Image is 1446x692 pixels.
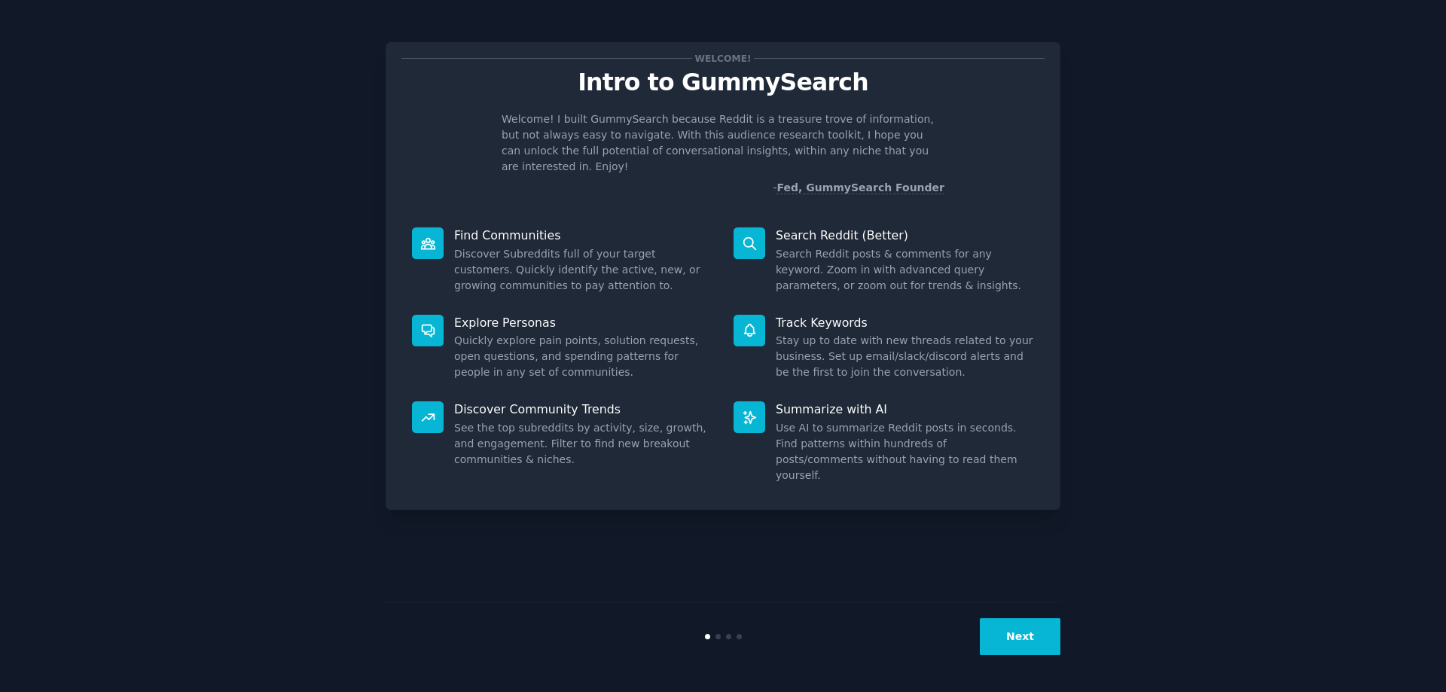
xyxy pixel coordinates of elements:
[401,69,1045,96] p: Intro to GummySearch
[454,315,712,331] p: Explore Personas
[454,420,712,468] dd: See the top subreddits by activity, size, growth, and engagement. Filter to find new breakout com...
[776,246,1034,294] dd: Search Reddit posts & comments for any keyword. Zoom in with advanced query parameters, or zoom o...
[773,180,944,196] div: -
[776,181,944,194] a: Fed, GummySearch Founder
[776,315,1034,331] p: Track Keywords
[776,227,1034,243] p: Search Reddit (Better)
[454,227,712,243] p: Find Communities
[776,333,1034,380] dd: Stay up to date with new threads related to your business. Set up email/slack/discord alerts and ...
[692,50,754,66] span: Welcome!
[454,333,712,380] dd: Quickly explore pain points, solution requests, open questions, and spending patterns for people ...
[502,111,944,175] p: Welcome! I built GummySearch because Reddit is a treasure trove of information, but not always ea...
[454,246,712,294] dd: Discover Subreddits full of your target customers. Quickly identify the active, new, or growing c...
[454,401,712,417] p: Discover Community Trends
[980,618,1060,655] button: Next
[776,420,1034,483] dd: Use AI to summarize Reddit posts in seconds. Find patterns within hundreds of posts/comments with...
[776,401,1034,417] p: Summarize with AI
